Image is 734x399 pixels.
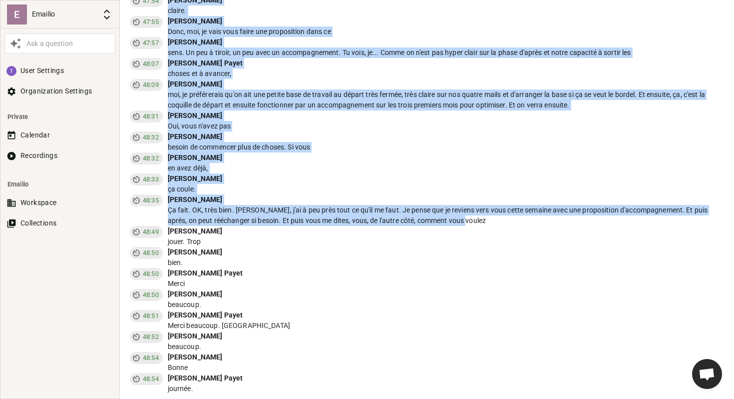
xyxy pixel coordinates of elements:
[32,9,97,19] p: Emailio
[168,58,724,68] div: [PERSON_NAME] Payet
[7,35,24,52] button: Awesile Icon
[168,268,724,278] div: [PERSON_NAME] Payet
[168,373,724,383] div: [PERSON_NAME] Payet
[139,59,163,69] span: 48:07
[130,37,163,49] div: 47:57
[139,111,163,121] span: 48:31
[4,193,115,212] button: Workspace
[4,61,115,80] button: User Settings
[130,110,163,122] div: 48:31
[130,152,163,164] div: 48:32
[139,153,163,163] span: 48:32
[139,290,163,300] span: 48:50
[168,79,724,89] div: [PERSON_NAME]
[168,142,724,152] div: besoin de commencer plus de choses. Si vous
[139,38,163,48] span: 47:57
[130,79,163,91] div: 48:09
[130,16,163,28] div: 47:55
[168,320,724,331] div: Merci beaucoup. [GEOGRAPHIC_DATA]
[168,37,724,47] div: [PERSON_NAME]
[139,132,163,142] span: 48:32
[4,146,115,165] button: Recordings
[168,110,724,121] div: [PERSON_NAME]
[24,38,113,49] div: Ask a question
[139,80,163,90] span: 48:09
[130,268,163,280] div: 48:50
[168,68,724,79] div: choses et à avancer,
[130,331,163,343] div: 48:52
[130,58,163,70] div: 48:07
[168,278,724,289] div: Merci
[168,247,724,257] div: [PERSON_NAME]
[168,226,724,236] div: [PERSON_NAME]
[168,341,724,352] div: beaucoup.
[168,89,724,110] div: moi, je préférerais qu'on ait une petite base de travail au départ très fermée, très claire sur n...
[130,352,163,364] div: 48:54
[168,152,724,163] div: [PERSON_NAME]
[168,383,724,394] div: journée.
[139,269,163,279] span: 48:50
[130,131,163,143] div: 48:32
[168,16,724,26] div: [PERSON_NAME]
[130,247,163,259] div: 48:50
[4,82,115,100] button: Organization Settings
[168,331,724,341] div: [PERSON_NAME]
[130,173,163,185] div: 48:33
[6,66,16,76] img: ACg8ocLF_PcBln_zsSw3PEPePeJ6EfLFKpF-cgn7yEqqcXdPKgPvEQ=s96-c
[130,226,163,238] div: 48:49
[4,107,115,126] li: Private
[168,310,724,320] div: [PERSON_NAME] Payet
[168,289,724,299] div: [PERSON_NAME]
[168,131,724,142] div: [PERSON_NAME]
[130,373,163,385] div: 48:54
[139,195,163,205] span: 48:35
[168,184,724,194] div: ça coule.
[168,47,724,58] div: sens. Un peu à tiroir, un peu avec un accompagnement. Tu vois, je... Comme on n'est pas hyper cla...
[168,236,724,247] div: jouer. Trop
[168,299,724,310] div: beaucoup.
[168,5,724,16] div: claire.
[692,359,722,389] div: Open chat
[130,310,163,322] div: 48:51
[4,126,115,144] button: Calendar
[130,194,163,206] div: 48:35
[139,311,163,321] span: 48:51
[168,194,724,205] div: [PERSON_NAME]
[130,289,163,301] div: 48:50
[168,163,724,173] div: en avez déjà,
[4,214,115,232] button: Collections
[139,353,163,363] span: 48:54
[168,26,724,37] div: Donc, moi, je vais vous faire une proposition dans ce
[168,173,724,184] div: [PERSON_NAME]
[168,121,724,131] div: Oui, vous n'avez pas
[139,248,163,258] span: 48:50
[168,257,724,268] div: bien.
[139,374,163,384] span: 48:54
[168,362,724,373] div: Bonne
[168,205,724,226] div: Ça fait. OK, très bien. [PERSON_NAME], j'ai à peu près tout ce qu'il me faut. Je pense que je rev...
[7,4,27,24] div: E
[139,174,163,184] span: 48:33
[4,175,115,193] li: Emailio
[168,352,724,362] div: [PERSON_NAME]
[139,17,163,27] span: 47:55
[139,227,163,237] span: 48:49
[139,332,163,342] span: 48:52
